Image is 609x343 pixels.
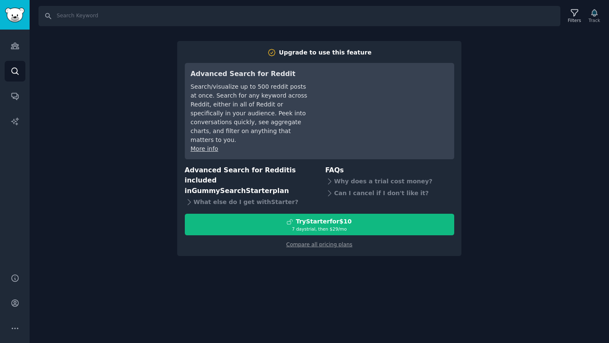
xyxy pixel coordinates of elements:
button: TryStarterfor$107 daystrial, then $29/mo [185,214,454,235]
div: 7 days trial, then $ 29 /mo [185,226,454,232]
a: Compare all pricing plans [286,242,352,248]
div: What else do I get with Starter ? [185,196,314,208]
div: Try Starter for $10 [296,217,351,226]
img: GummySearch logo [5,8,25,22]
h3: Advanced Search for Reddit is included in plan [185,165,314,196]
span: GummySearch Starter [192,187,272,195]
div: Why does a trial cost money? [325,175,454,187]
iframe: YouTube video player [321,69,448,132]
h3: Advanced Search for Reddit [191,69,310,79]
h3: FAQs [325,165,454,176]
div: Search/visualize up to 500 reddit posts at once. Search for any keyword across Reddit, either in ... [191,82,310,144]
a: More info [191,145,218,152]
div: Filters [568,17,581,23]
div: Upgrade to use this feature [279,48,372,57]
div: Can I cancel if I don't like it? [325,187,454,199]
input: Search Keyword [38,6,560,26]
